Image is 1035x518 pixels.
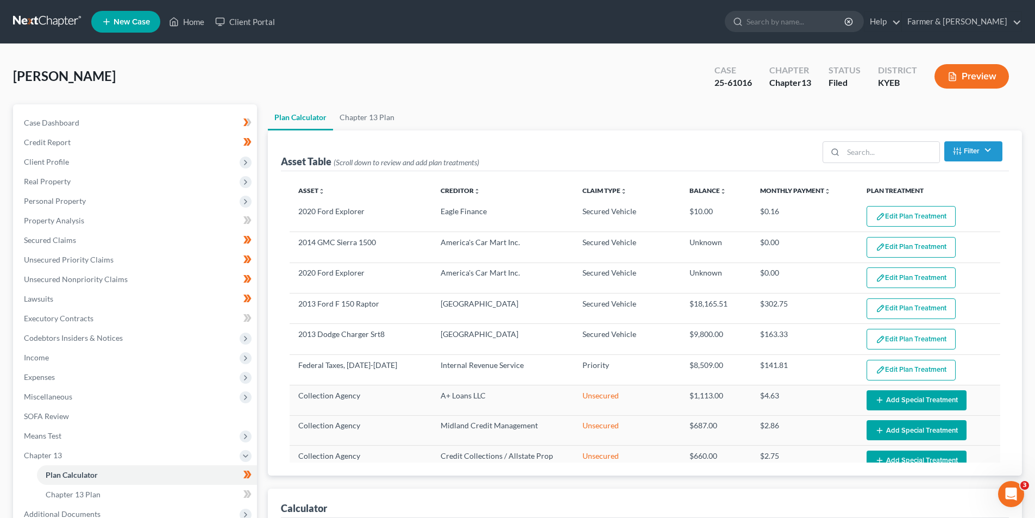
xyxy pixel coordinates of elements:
[934,64,1009,89] button: Preview
[681,324,752,354] td: $9,800.00
[574,294,680,324] td: Secured Vehicle
[24,372,55,382] span: Expenses
[474,188,480,195] i: unfold_more
[769,77,811,89] div: Chapter
[876,273,885,283] img: edit-pencil-c1479a1de80d8dea1e2430c2f745a3c6a07e9d7aa2eeffe225670001d78357a8.svg
[902,12,1021,32] a: Farmer & [PERSON_NAME]
[751,263,858,293] td: $0.00
[751,385,858,415] td: $4.63
[876,304,885,313] img: edit-pencil-c1479a1de80d8dea1e2430c2f745a3c6a07e9d7aa2eeffe225670001d78357a8.svg
[843,142,939,163] input: Search...
[867,451,967,471] button: Add Special Treatment
[867,329,956,350] button: Edit Plan Treatment
[281,155,479,168] div: Asset Table
[751,202,858,232] td: $0.16
[15,211,257,230] a: Property Analysis
[876,212,885,221] img: edit-pencil-c1479a1de80d8dea1e2430c2f745a3c6a07e9d7aa2eeffe225670001d78357a8.svg
[24,411,69,421] span: SOFA Review
[867,298,956,319] button: Edit Plan Treatment
[574,415,680,445] td: Unsecured
[689,186,726,195] a: Balanceunfold_more
[714,77,752,89] div: 25-61016
[24,274,128,284] span: Unsecured Nonpriority Claims
[15,270,257,289] a: Unsecured Nonpriority Claims
[290,294,432,324] td: 2013 Ford F 150 Raptor
[681,263,752,293] td: Unknown
[432,294,574,324] td: [GEOGRAPHIC_DATA]
[681,446,752,477] td: $660.00
[432,385,574,415] td: A+ Loans LLC
[878,77,917,89] div: KYEB
[751,324,858,354] td: $163.33
[867,360,956,380] button: Edit Plan Treatment
[432,415,574,445] td: Midland Credit Management
[432,324,574,354] td: [GEOGRAPHIC_DATA]
[24,157,69,166] span: Client Profile
[876,242,885,252] img: edit-pencil-c1479a1de80d8dea1e2430c2f745a3c6a07e9d7aa2eeffe225670001d78357a8.svg
[13,68,116,84] span: [PERSON_NAME]
[867,237,956,258] button: Edit Plan Treatment
[24,177,71,186] span: Real Property
[318,188,325,195] i: unfold_more
[15,113,257,133] a: Case Dashboard
[858,180,1000,202] th: Plan Treatment
[751,294,858,324] td: $302.75
[574,202,680,232] td: Secured Vehicle
[15,289,257,309] a: Lawsuits
[751,446,858,477] td: $2.75
[24,333,123,342] span: Codebtors Insiders & Notices
[751,415,858,445] td: $2.86
[210,12,280,32] a: Client Portal
[876,335,885,344] img: edit-pencil-c1479a1de80d8dea1e2430c2f745a3c6a07e9d7aa2eeffe225670001d78357a8.svg
[432,263,574,293] td: America's Car Mart Inc.
[867,206,956,227] button: Edit Plan Treatment
[24,216,84,225] span: Property Analysis
[944,141,1002,161] button: Filter
[24,431,61,440] span: Means Test
[829,64,861,77] div: Status
[714,64,752,77] div: Case
[441,186,480,195] a: Creditorunfold_more
[432,232,574,263] td: America's Car Mart Inc.
[867,390,967,410] button: Add Special Treatment
[681,415,752,445] td: $687.00
[829,77,861,89] div: Filed
[37,465,257,485] a: Plan Calculator
[164,12,210,32] a: Home
[24,314,93,323] span: Executory Contracts
[574,324,680,354] td: Secured Vehicle
[24,451,62,460] span: Chapter 13
[432,202,574,232] td: Eagle Finance
[801,77,811,88] span: 13
[15,309,257,328] a: Executory Contracts
[24,353,49,362] span: Income
[769,64,811,77] div: Chapter
[867,267,956,288] button: Edit Plan Treatment
[620,188,627,195] i: unfold_more
[574,446,680,477] td: Unsecured
[747,11,846,32] input: Search by name...
[24,392,72,401] span: Miscellaneous
[290,324,432,354] td: 2013 Dodge Charger Srt8
[268,104,333,130] a: Plan Calculator
[751,232,858,263] td: $0.00
[24,118,79,127] span: Case Dashboard
[998,481,1024,507] iframe: Intercom live chat
[760,186,831,195] a: Monthly Paymentunfold_more
[290,263,432,293] td: 2020 Ford Explorer
[432,446,574,477] td: Credit Collections / Allstate Prop Casualty Co
[46,490,101,499] span: Chapter 13 Plan
[681,294,752,324] td: $18,165.51
[681,232,752,263] td: Unknown
[876,365,885,375] img: edit-pencil-c1479a1de80d8dea1e2430c2f745a3c6a07e9d7aa2eeffe225670001d78357a8.svg
[290,415,432,445] td: Collection Agency
[878,64,917,77] div: District
[681,354,752,385] td: $8,509.00
[582,186,627,195] a: Claim Typeunfold_more
[290,202,432,232] td: 2020 Ford Explorer
[334,158,479,167] span: (Scroll down to review and add plan treatments)
[24,235,76,245] span: Secured Claims
[574,354,680,385] td: Priority
[751,354,858,385] td: $141.81
[864,12,901,32] a: Help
